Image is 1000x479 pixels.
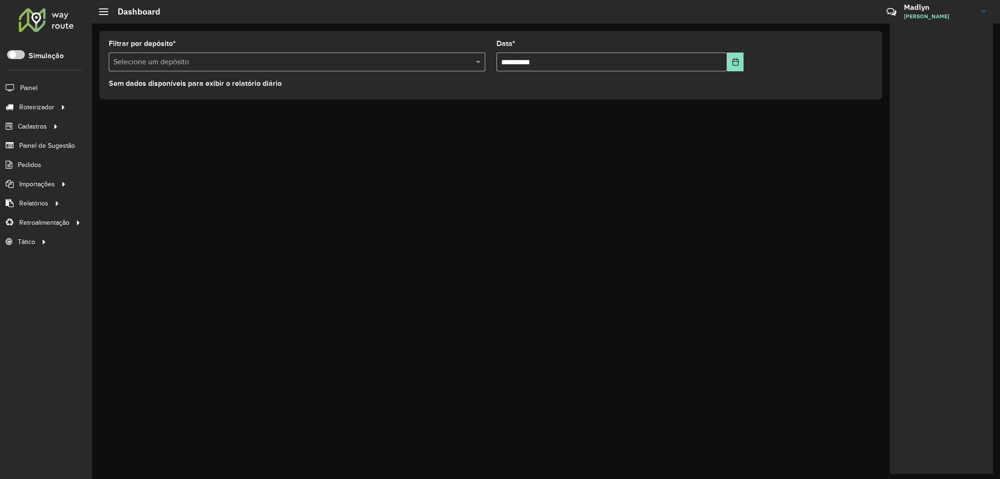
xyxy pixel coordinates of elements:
[881,2,902,22] a: Contato Rápido
[18,237,35,247] span: Tático
[904,3,974,12] h3: Madlyn
[19,141,75,151] span: Painel de Sugestão
[20,83,38,93] span: Painel
[109,38,176,49] label: Filtrar por depósito
[904,12,974,21] span: [PERSON_NAME]
[727,53,744,71] button: Choose Date
[19,198,48,208] span: Relatórios
[19,179,55,189] span: Importações
[108,7,160,17] h2: Dashboard
[29,50,64,61] label: Simulação
[109,78,282,89] label: Sem dados disponíveis para exibir o relatório diário
[19,102,54,112] span: Roteirizador
[18,160,41,170] span: Pedidos
[496,38,515,49] label: Data
[18,122,47,131] span: Cadastros
[19,218,69,228] span: Retroalimentação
